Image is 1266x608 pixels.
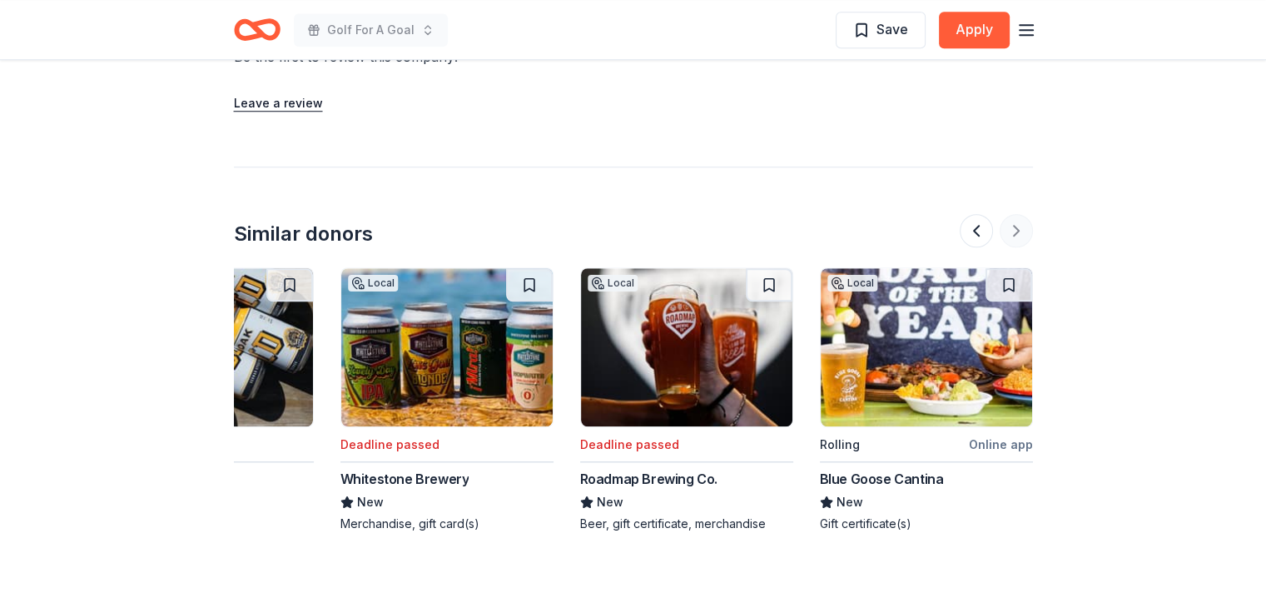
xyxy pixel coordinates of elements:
[876,18,908,40] span: Save
[580,435,679,455] div: Deadline passed
[836,12,926,48] button: Save
[821,268,1032,426] img: Image for Blue Goose Cantina
[357,492,384,512] span: New
[327,20,415,40] span: Golf For A Goal
[340,267,554,532] a: Image for Whitestone BreweryLocalDeadline passedWhitestone BreweryNewMerchandise, gift card(s)
[340,516,554,532] div: Merchandise, gift card(s)
[820,435,860,455] div: Rolling
[837,492,863,512] span: New
[597,492,623,512] span: New
[340,435,439,455] div: Deadline passed
[340,469,469,489] div: Whitestone Brewery
[234,10,281,49] a: Home
[234,221,373,247] div: Similar donors
[294,13,448,47] button: Golf For A Goal
[939,12,1010,48] button: Apply
[341,268,553,426] img: Image for Whitestone Brewery
[581,268,792,426] img: Image for Roadmap Brewing Co.
[588,275,638,292] div: Local
[580,516,793,532] div: Beer, gift certificate, merchandise
[580,267,793,532] a: Image for Roadmap Brewing Co.LocalDeadline passedRoadmap Brewing Co.NewBeer, gift certificate, me...
[827,275,877,292] div: Local
[234,93,323,113] button: Leave a review
[820,267,1033,532] a: Image for Blue Goose CantinaLocalRollingOnline appBlue Goose CantinaNewGift certificate(s)
[820,469,944,489] div: Blue Goose Cantina
[580,469,717,489] div: Roadmap Brewing Co.
[820,516,1033,532] div: Gift certificate(s)
[348,275,398,292] div: Local
[969,434,1033,455] div: Online app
